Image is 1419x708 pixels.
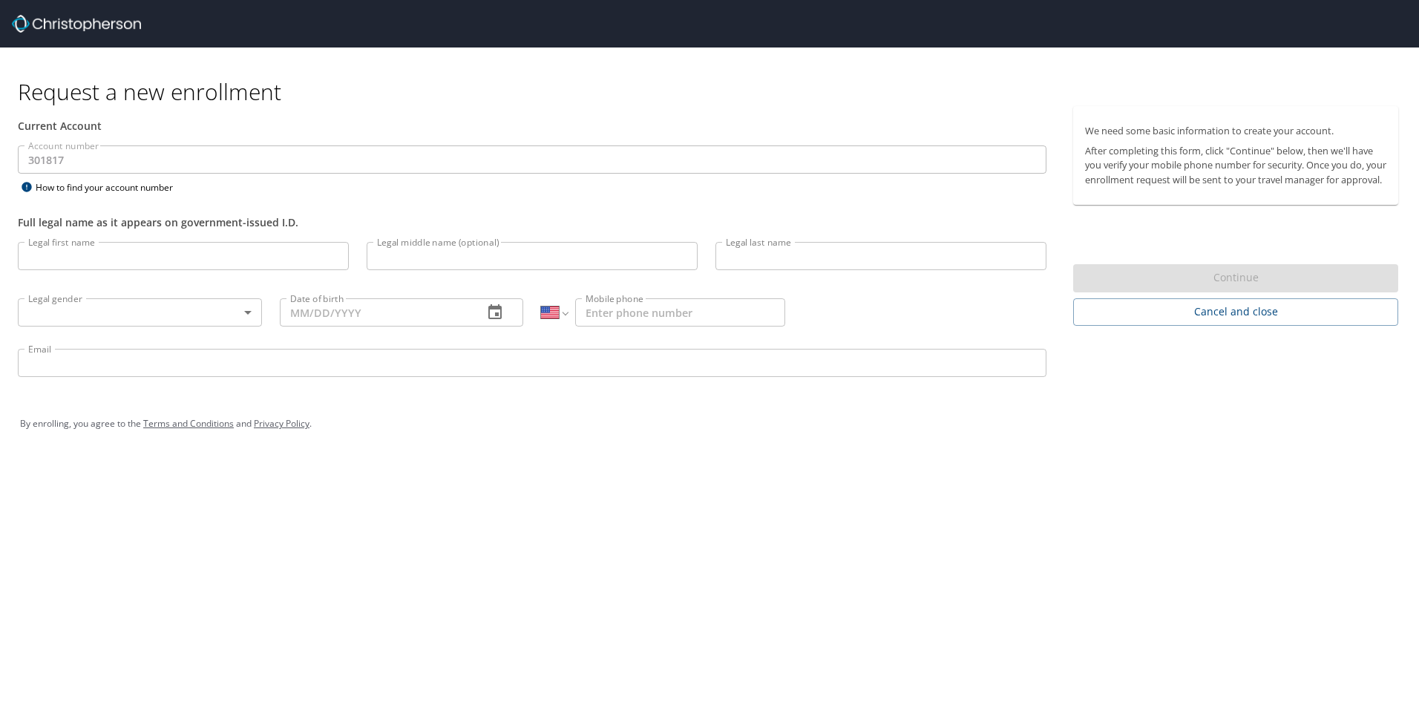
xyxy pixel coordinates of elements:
input: MM/DD/YYYY [280,298,472,327]
span: Cancel and close [1085,303,1386,321]
p: After completing this form, click "Continue" below, then we'll have you verify your mobile phone ... [1085,144,1386,187]
div: Current Account [18,118,1046,134]
a: Terms and Conditions [143,417,234,430]
a: Privacy Policy [254,417,309,430]
div: By enrolling, you agree to the and . [20,405,1399,442]
h1: Request a new enrollment [18,77,1410,106]
div: Full legal name as it appears on government-issued I.D. [18,214,1046,230]
img: cbt logo [12,15,141,33]
div: How to find your account number [18,178,203,197]
div: ​ [18,298,262,327]
p: We need some basic information to create your account. [1085,124,1386,138]
button: Cancel and close [1073,298,1398,326]
input: Enter phone number [575,298,785,327]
